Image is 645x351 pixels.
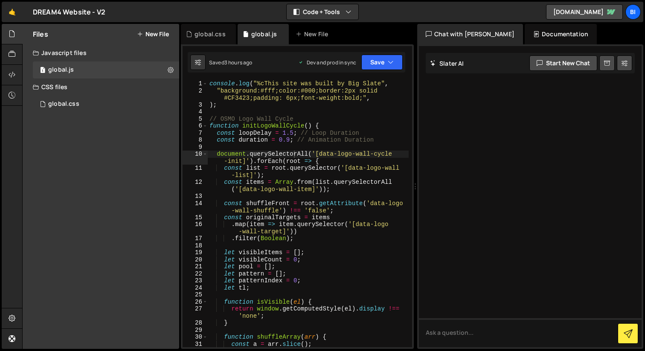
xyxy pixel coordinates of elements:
[183,221,208,235] div: 16
[33,96,179,113] div: 17250/47735.css
[183,341,208,348] div: 31
[183,108,208,116] div: 4
[23,78,179,96] div: CSS files
[183,305,208,319] div: 27
[195,30,226,38] div: global.css
[224,59,253,66] div: 3 hours ago
[33,29,48,39] h2: Files
[251,30,277,38] div: global.js
[183,249,208,256] div: 19
[183,193,208,200] div: 13
[625,4,641,20] a: Bi
[137,31,169,38] button: New File
[183,179,208,193] div: 12
[287,4,358,20] button: Code + Tools
[183,334,208,341] div: 30
[183,327,208,334] div: 29
[183,284,208,292] div: 24
[361,55,403,70] button: Save
[33,61,179,78] div: global.js
[183,116,208,123] div: 5
[183,165,208,179] div: 11
[525,24,597,44] div: Documentation
[183,130,208,137] div: 7
[23,44,179,61] div: Javascript files
[48,66,74,74] div: global.js
[183,102,208,109] div: 3
[209,59,253,66] div: Saved
[183,122,208,130] div: 6
[183,80,208,87] div: 1
[417,24,523,44] div: Chat with [PERSON_NAME]
[183,270,208,278] div: 22
[33,7,105,17] div: DREAM4 Website - V2
[183,319,208,327] div: 28
[183,87,208,102] div: 2
[183,242,208,249] div: 18
[183,214,208,221] div: 15
[183,235,208,242] div: 17
[183,136,208,144] div: 8
[183,144,208,151] div: 9
[430,59,464,67] h2: Slater AI
[183,299,208,306] div: 26
[2,2,23,22] a: 🤙
[183,291,208,299] div: 25
[529,55,597,71] button: Start new chat
[183,263,208,270] div: 21
[183,277,208,284] div: 23
[546,4,623,20] a: [DOMAIN_NAME]
[183,200,208,214] div: 14
[183,256,208,264] div: 20
[40,67,45,74] span: 1
[298,59,356,66] div: Dev and prod in sync
[183,151,208,165] div: 10
[296,30,331,38] div: New File
[48,100,79,108] div: global.css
